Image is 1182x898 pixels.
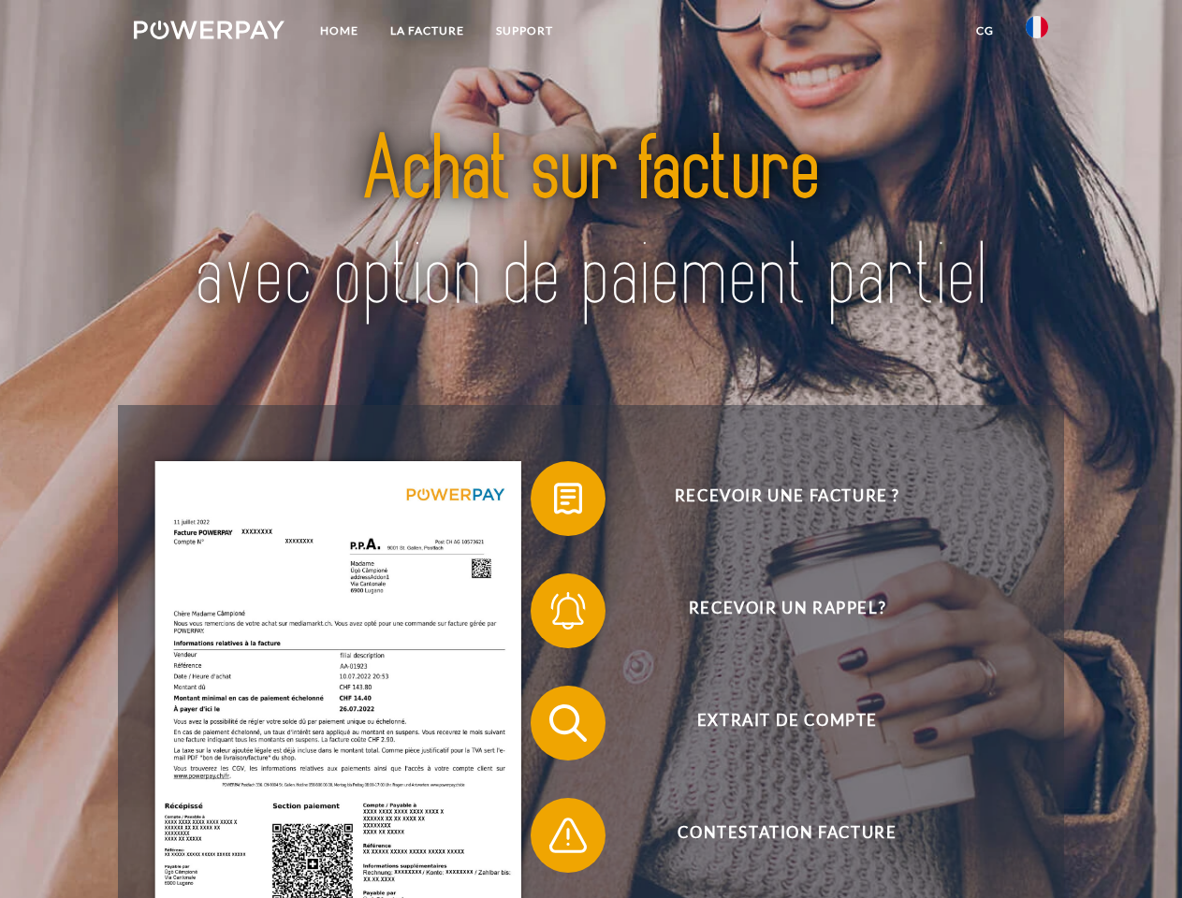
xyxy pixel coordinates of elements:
[545,475,591,522] img: qb_bill.svg
[531,461,1017,536] button: Recevoir une facture ?
[545,700,591,746] img: qb_search.svg
[531,686,1017,760] button: Extrait de compte
[531,798,1017,873] button: Contestation Facture
[545,587,591,634] img: qb_bell.svg
[480,14,569,48] a: Support
[134,21,285,39] img: logo-powerpay-white.svg
[558,573,1016,648] span: Recevoir un rappel?
[558,686,1016,760] span: Extrait de compte
[1026,16,1048,38] img: fr
[558,798,1016,873] span: Contestation Facture
[545,812,591,859] img: qb_warning.svg
[960,14,1010,48] a: CG
[374,14,480,48] a: LA FACTURE
[179,90,1003,358] img: title-powerpay_fr.svg
[531,573,1017,648] button: Recevoir un rappel?
[304,14,374,48] a: Home
[558,461,1016,536] span: Recevoir une facture ?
